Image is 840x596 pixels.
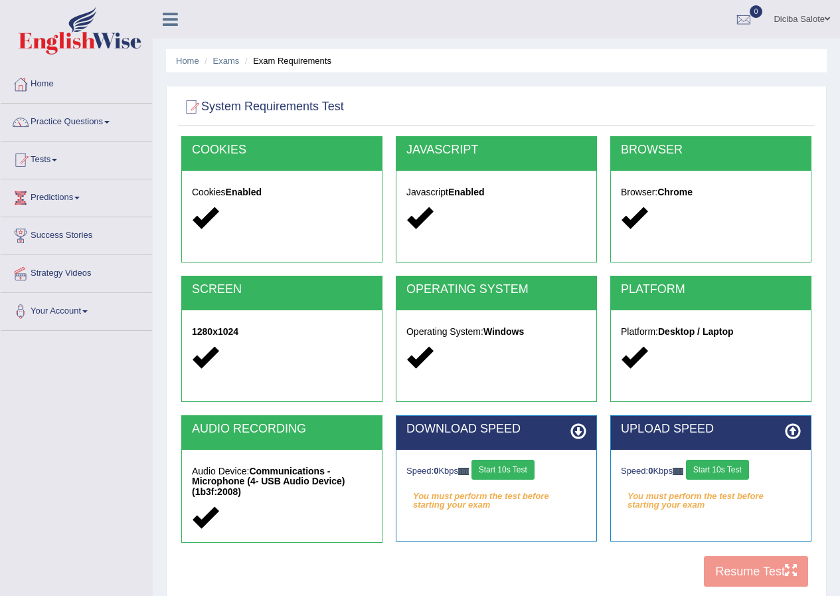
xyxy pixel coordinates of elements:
h5: Audio Device: [192,466,372,497]
h2: DOWNLOAD SPEED [406,423,586,436]
button: Start 10s Test [471,460,535,480]
strong: 1280x1024 [192,326,238,337]
h5: Operating System: [406,327,586,337]
a: Strategy Videos [1,255,152,288]
a: Exams [213,56,240,66]
strong: Desktop / Laptop [658,326,734,337]
h5: Browser: [621,187,801,197]
a: Home [1,66,152,99]
strong: Communications - Microphone (4- USB Audio Device) (1b3f:2008) [192,466,345,497]
strong: Enabled [448,187,484,197]
strong: Enabled [226,187,262,197]
h2: UPLOAD SPEED [621,423,801,436]
strong: Windows [483,326,524,337]
img: ajax-loader-fb-connection.gif [673,468,683,475]
h2: COOKIES [192,144,372,157]
h5: Javascript [406,187,586,197]
a: Home [176,56,199,66]
img: ajax-loader-fb-connection.gif [458,468,469,475]
li: Exam Requirements [242,54,331,67]
div: Speed: Kbps [406,460,586,483]
a: Predictions [1,179,152,213]
h2: AUDIO RECORDING [192,423,372,436]
div: Speed: Kbps [621,460,801,483]
h2: SCREEN [192,283,372,296]
h2: JAVASCRIPT [406,144,586,157]
h2: System Requirements Test [181,97,344,117]
h5: Cookies [192,187,372,197]
em: You must perform the test before starting your exam [406,486,586,506]
strong: Chrome [657,187,693,197]
a: Tests [1,142,152,175]
strong: 0 [648,466,653,476]
span: 0 [750,5,763,18]
a: Your Account [1,293,152,326]
em: You must perform the test before starting your exam [621,486,801,506]
button: Start 10s Test [686,460,749,480]
h2: OPERATING SYSTEM [406,283,586,296]
h5: Platform: [621,327,801,337]
h2: BROWSER [621,144,801,157]
a: Practice Questions [1,104,152,137]
strong: 0 [434,466,438,476]
a: Success Stories [1,217,152,250]
h2: PLATFORM [621,283,801,296]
